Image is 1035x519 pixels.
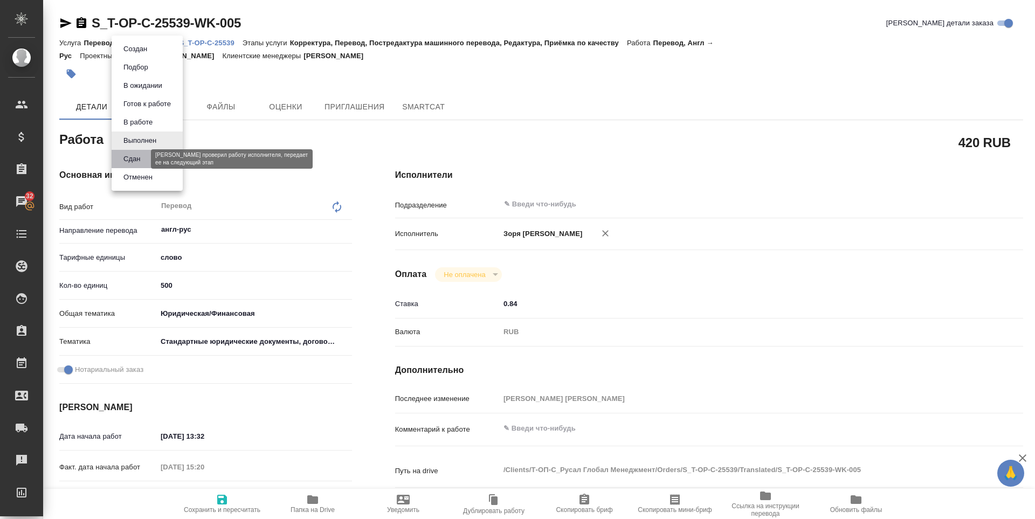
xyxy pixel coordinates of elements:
button: В ожидании [120,80,165,92]
button: Выполнен [120,135,160,147]
button: В работе [120,116,156,128]
button: Отменен [120,171,156,183]
button: Готов к работе [120,98,174,110]
button: Создан [120,43,150,55]
button: Подбор [120,61,151,73]
button: Сдан [120,153,143,165]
